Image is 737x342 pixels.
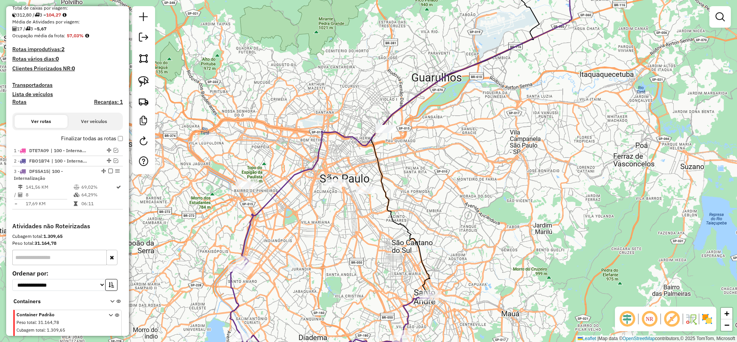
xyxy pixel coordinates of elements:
[74,185,79,189] i: % de utilização do peso
[25,27,30,31] i: Total de rotas
[597,336,598,341] span: |
[12,33,65,38] span: Ocupação média da frota:
[107,148,111,153] em: Alterar sequência das rotas
[63,13,66,17] i: Meta Caixas/viagem: 273,80 Diferença: -169,53
[29,148,49,153] span: DTE7A09
[138,76,149,87] img: Selecionar atividades - laço
[14,168,63,181] span: | 100 - Internalização
[94,99,123,105] h4: Recargas: 1
[18,193,23,197] i: Total de Atividades
[712,9,728,25] a: Exibir filtros
[85,33,89,38] em: Média calculada utilizando a maior ocupação (%Peso ou %Cubagem) de cada rota da sessão. Rotas cro...
[14,191,18,199] td: /
[68,335,69,340] span: :
[17,327,45,333] span: Cubagem total
[116,185,121,189] i: Rota otimizada
[326,179,345,187] div: Atividade não roteirizada - PARTY CHOPP E EVENTO
[81,191,116,199] td: 64,29%
[12,91,123,98] h4: Lista de veículos
[375,125,395,133] div: Atividade não roteirizada - BAR DO LEO RESTAURANTE LTDA
[578,336,596,341] a: Leaflet
[114,158,118,163] em: Visualizar rota
[68,115,121,128] button: Ver veículos
[138,96,149,107] img: Criar rota
[135,93,152,110] a: Criar rota
[114,148,118,153] em: Visualizar rota
[13,297,100,305] span: Containers
[12,18,123,25] div: Média de Atividades por viagem:
[15,115,68,128] button: Ver rotas
[108,169,113,173] em: Finalizar rota
[25,183,73,191] td: 141,56 KM
[35,13,40,17] i: Total de rotas
[623,336,655,341] a: OpenStreetMap
[356,186,375,194] div: Atividade não roteirizada - MALAU COMERCIO DE BE
[17,320,36,325] span: Peso total
[136,30,151,47] a: Exportar sessão
[14,158,50,164] span: 2 -
[25,191,73,199] td: 8
[51,158,87,164] span: 100 - Internalização
[12,222,123,230] h4: Atividades não Roteirizadas
[721,308,732,319] a: Zoom in
[38,320,59,325] span: 31.164,78
[37,26,46,32] strong: 5,67
[375,125,395,133] div: Atividade não roteirizada - BAR DO LEO RESTAURANTE LTDA
[138,53,149,64] img: Selecionar atividades - polígono
[105,279,117,291] button: Ordem crescente
[35,240,56,246] strong: 31.164,78
[29,158,50,164] span: FBO1B74
[107,158,111,163] em: Alterar sequência das rotas
[43,233,63,239] strong: 1.309,65
[14,148,49,153] span: 1 -
[12,25,123,32] div: 17 / 3 =
[12,56,123,62] h4: Rotas vários dias:
[51,147,86,154] span: 100 - Internalização
[56,55,59,62] strong: 0
[12,82,123,88] h4: Transportadoras
[12,65,123,72] h4: Clientes Priorizados NR:
[195,135,215,143] div: Atividade não roteirizada - ESQUINA DO SOUZA BAR
[12,27,17,31] i: Total de Atividades
[118,136,123,141] input: Finalizar todas as rotas
[239,179,258,187] div: Atividade não roteirizada - PIRAJA COMERCIO DE A
[81,200,116,208] td: 06:11
[12,233,123,240] div: Cubagem total:
[72,65,75,72] strong: 0
[12,240,123,247] div: Peso total:
[724,309,729,318] span: +
[46,12,61,18] strong: 104,27
[81,183,116,191] td: 69,02%
[12,5,123,12] div: Total de caixas por viagem:
[61,46,64,53] strong: 2
[74,201,78,206] i: Tempo total em rota
[136,9,151,27] a: Nova sessão e pesquisa
[685,313,697,325] img: Fluxo de ruas
[70,335,80,340] span: 9/30
[36,320,37,325] span: :
[136,133,151,151] a: Reroteirizar Sessão
[12,12,123,18] div: 312,80 / 3 =
[115,169,120,173] em: Opções
[45,327,46,333] span: :
[663,310,681,328] span: Exibir rótulo
[17,311,99,318] span: Container Padrão
[17,335,68,340] span: Total de atividades/pedidos
[14,200,18,208] td: =
[136,113,151,130] a: Criar modelo
[101,169,106,173] em: Alterar sequência das rotas
[12,46,123,53] h4: Rotas improdutivas:
[14,168,63,181] span: 3 -
[47,327,65,333] span: 1.309,65
[576,335,737,342] div: Map data © contributors,© 2025 TomTom, Microsoft
[18,185,23,189] i: Distância Total
[12,269,123,278] label: Ordenar por:
[12,99,26,105] a: Rotas
[25,200,73,208] td: 17,69 KM
[640,310,659,328] span: Ocultar NR
[701,313,713,325] img: Exibir/Ocultar setores
[67,33,84,38] strong: 57,03%
[721,319,732,331] a: Zoom out
[235,181,254,189] div: Atividade não roteirizada - SINGELO BRASEIRO LTDA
